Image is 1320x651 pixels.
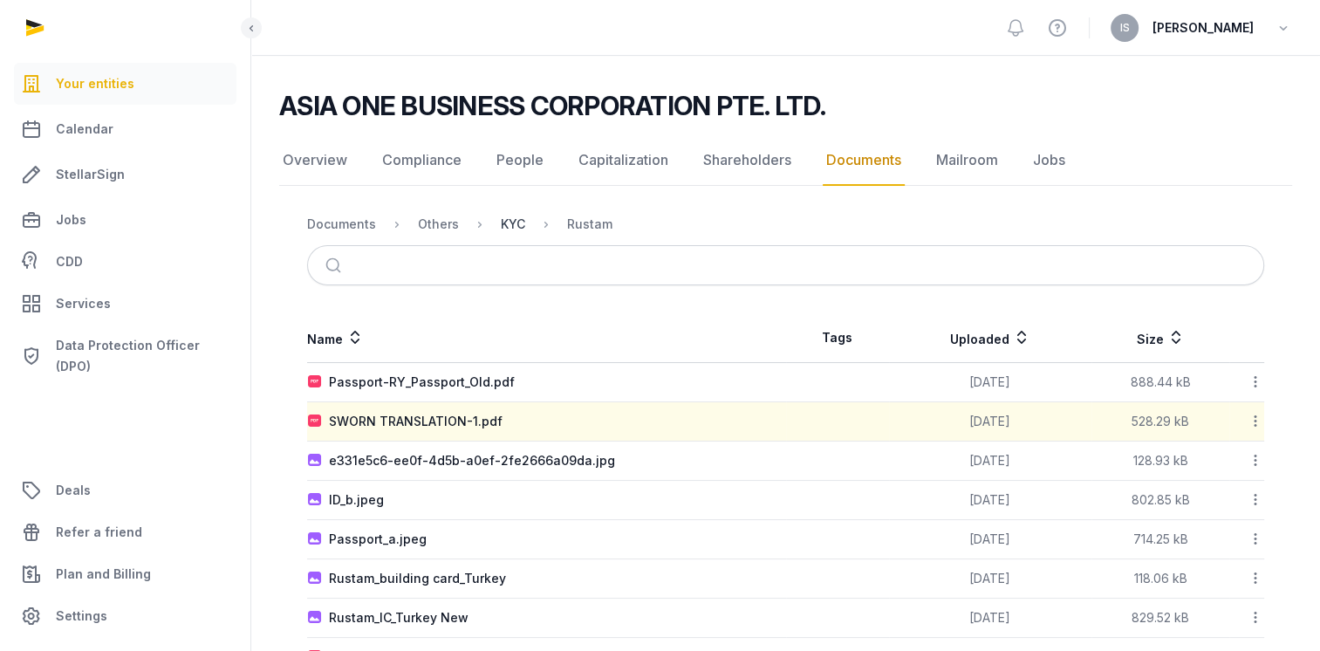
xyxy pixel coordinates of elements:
img: pdf.svg [308,415,322,428]
span: Calendar [56,119,113,140]
span: [PERSON_NAME] [1152,17,1254,38]
span: [DATE] [969,492,1010,507]
h2: ASIA ONE BUSINESS CORPORATION PTE. LTD. [279,90,825,121]
a: Plan and Billing [14,553,236,595]
span: Data Protection Officer (DPO) [56,335,229,377]
a: Overview [279,135,351,186]
a: People [493,135,547,186]
div: Rustam [567,216,612,233]
nav: Breadcrumb [307,203,1264,245]
span: [DATE] [969,453,1010,468]
a: Deals [14,469,236,511]
a: Data Protection Officer (DPO) [14,328,236,384]
th: Tags [786,313,889,363]
th: Name [307,313,786,363]
span: [DATE] [969,374,1010,389]
a: Settings [14,595,236,637]
a: Mailroom [933,135,1002,186]
span: Jobs [56,209,86,230]
button: IS [1111,14,1139,42]
span: CDD [56,251,83,272]
span: Deals [56,480,91,501]
span: Your entities [56,73,134,94]
a: Your entities [14,63,236,105]
div: Others [418,216,459,233]
div: Passport-RY_Passport_Old.pdf [329,373,515,391]
div: Passport_a.jpeg [329,531,427,548]
span: [DATE] [969,610,1010,625]
img: image.svg [308,532,322,546]
span: [DATE] [969,414,1010,428]
div: e331e5c6-ee0f-4d5b-a0ef-2fe2666a09da.jpg [329,452,615,469]
span: [DATE] [969,531,1010,546]
a: StellarSign [14,154,236,195]
img: pdf.svg [308,375,322,389]
td: 714.25 kB [1091,520,1229,559]
div: KYC [501,216,525,233]
span: Plan and Billing [56,564,151,585]
a: Shareholders [700,135,795,186]
div: Rustam_IC_Turkey New [329,609,468,627]
span: Settings [56,606,107,627]
img: image.svg [308,454,322,468]
td: 528.29 kB [1091,402,1229,442]
div: Rustam_building card_Turkey [329,570,506,587]
div: Виджет чата [1233,567,1320,651]
span: Refer a friend [56,522,142,543]
a: Jobs [1029,135,1069,186]
div: Documents [307,216,376,233]
img: image.svg [308,493,322,507]
div: SWORN TRANSLATION-1.pdf [329,413,503,430]
td: 118.06 kB [1091,559,1229,599]
img: image.svg [308,572,322,586]
a: Documents [823,135,905,186]
a: Calendar [14,108,236,150]
button: Submit [315,246,356,284]
a: Compliance [379,135,465,186]
td: 128.93 kB [1091,442,1229,481]
nav: Tabs [279,135,1292,186]
span: Services [56,293,111,314]
a: CDD [14,244,236,279]
span: [DATE] [969,571,1010,586]
th: Size [1091,313,1229,363]
th: Uploaded [889,313,1091,363]
iframe: Chat Widget [1233,567,1320,651]
td: 829.52 kB [1091,599,1229,638]
div: ID_b.jpeg [329,491,384,509]
a: Services [14,283,236,325]
span: StellarSign [56,164,125,185]
span: IS [1120,23,1130,33]
a: Jobs [14,199,236,241]
td: 888.44 kB [1091,363,1229,402]
img: image.svg [308,611,322,625]
a: Capitalization [575,135,672,186]
a: Refer a friend [14,511,236,553]
td: 802.85 kB [1091,481,1229,520]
